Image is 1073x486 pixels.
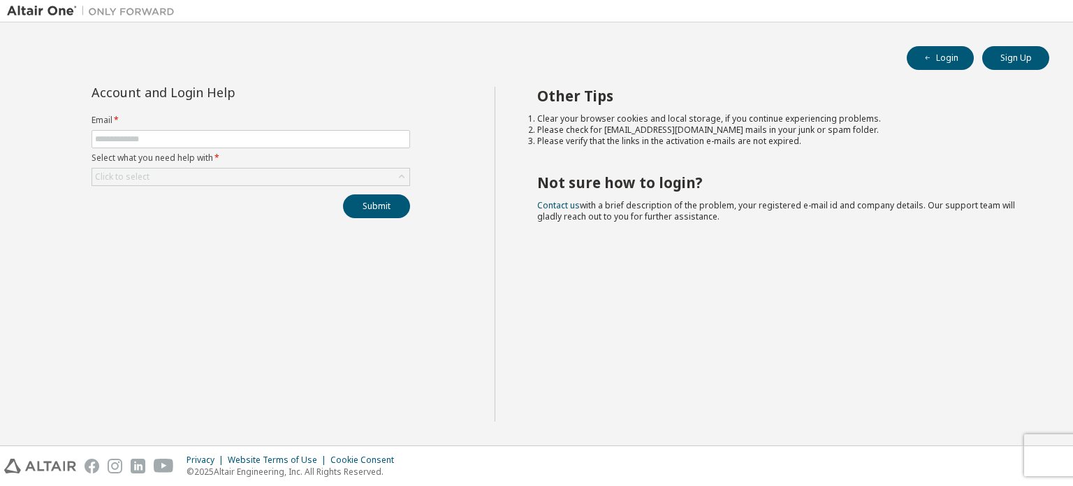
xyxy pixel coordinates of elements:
[92,115,410,126] label: Email
[92,152,410,164] label: Select what you need help with
[92,169,409,185] div: Click to select
[95,171,149,183] div: Click to select
[537,199,1015,222] span: with a brief description of the problem, your registered e-mail id and company details. Our suppo...
[154,459,174,473] img: youtube.svg
[537,87,1025,105] h2: Other Tips
[85,459,99,473] img: facebook.svg
[131,459,145,473] img: linkedin.svg
[537,113,1025,124] li: Clear your browser cookies and local storage, if you continue experiencing problems.
[330,455,402,466] div: Cookie Consent
[187,466,402,478] p: © 2025 Altair Engineering, Inc. All Rights Reserved.
[537,136,1025,147] li: Please verify that the links in the activation e-mails are not expired.
[537,173,1025,192] h2: Not sure how to login?
[92,87,346,98] div: Account and Login Help
[187,455,228,466] div: Privacy
[228,455,330,466] div: Website Terms of Use
[108,459,122,473] img: instagram.svg
[907,46,974,70] button: Login
[982,46,1049,70] button: Sign Up
[537,199,580,211] a: Contact us
[4,459,76,473] img: altair_logo.svg
[343,194,410,218] button: Submit
[537,124,1025,136] li: Please check for [EMAIL_ADDRESS][DOMAIN_NAME] mails in your junk or spam folder.
[7,4,182,18] img: Altair One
